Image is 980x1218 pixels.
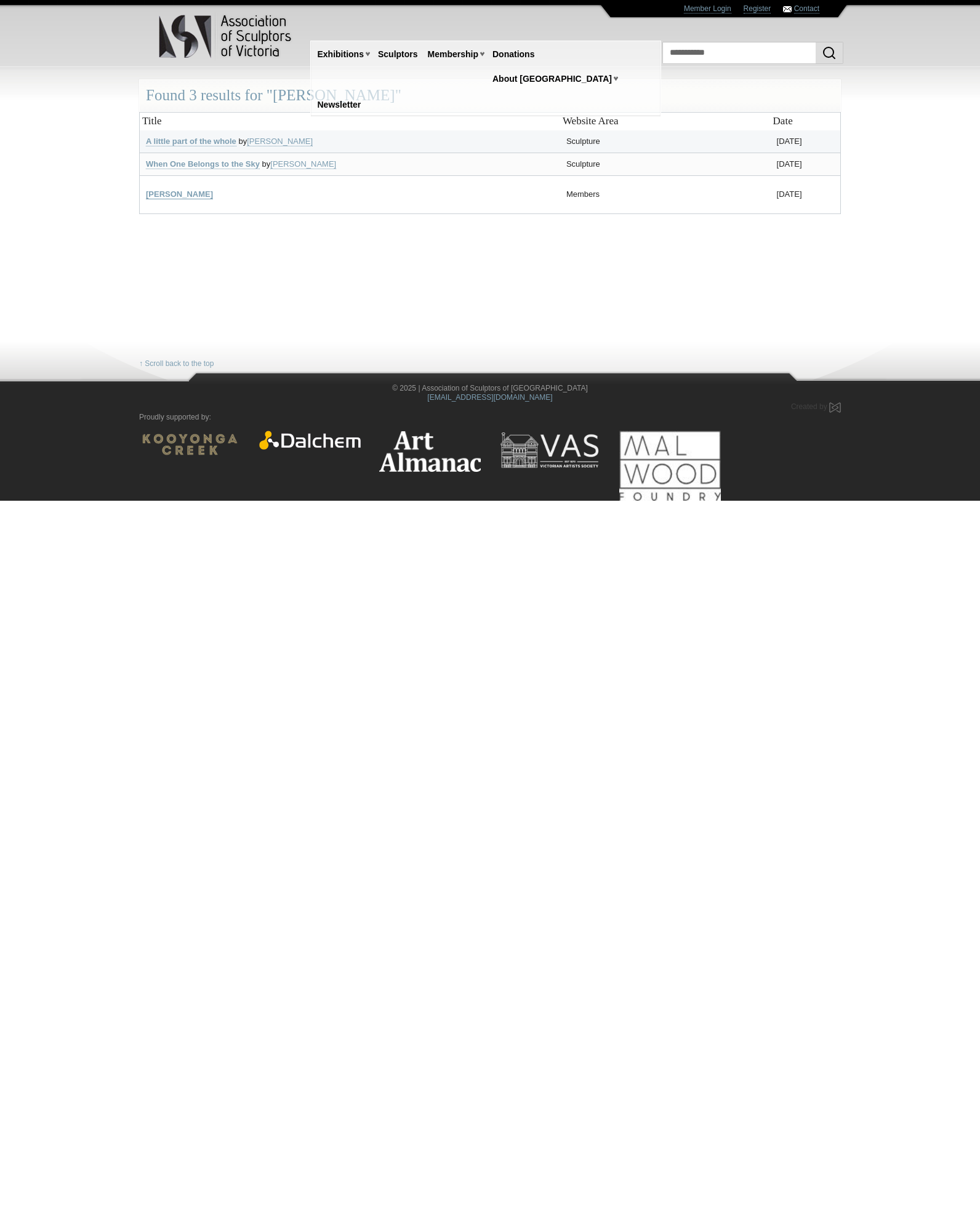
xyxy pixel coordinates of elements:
[259,431,361,450] img: Dalchem Products
[146,189,213,199] a: [PERSON_NAME]
[560,130,771,153] td: Sculpture
[139,413,841,422] p: Proudly supported by:
[379,431,481,471] img: Art Almanac
[140,130,560,153] td: by
[560,153,771,175] td: Sculpture
[488,43,539,66] a: Donations
[139,359,214,368] a: ↑ Scroll back to the top
[791,402,841,411] a: Created by
[313,43,369,66] a: Exhibitions
[139,431,241,458] img: Kooyonga Wines
[247,137,313,146] a: [PERSON_NAME]
[140,112,560,130] th: Title
[423,43,483,66] a: Membership
[783,6,792,12] img: Contact ASV
[146,159,260,169] a: When One Belongs to the Sky
[771,112,841,130] th: Date
[560,112,771,130] th: Website Area
[794,4,819,14] a: Contact
[499,431,601,469] img: Victorian Artists Society
[744,4,771,14] a: Register
[619,431,721,500] img: Mal Wood Foundry
[313,94,366,116] a: Newsletter
[560,175,771,213] td: Members
[158,12,294,61] img: logo.png
[791,402,827,411] span: Created by
[373,43,423,66] a: Sculptors
[771,153,841,175] td: [DATE]
[146,137,236,146] a: A little part of the whole
[139,79,841,112] div: Found 3 results for "[PERSON_NAME]"
[427,393,552,402] a: [EMAIL_ADDRESS][DOMAIN_NAME]
[771,175,841,213] td: [DATE]
[488,68,617,90] a: About [GEOGRAPHIC_DATA]
[270,159,336,169] a: [PERSON_NAME]
[829,402,841,413] img: Created by Marby
[771,130,841,153] td: [DATE]
[140,153,560,175] td: by
[130,384,850,402] div: © 2025 | Association of Sculptors of [GEOGRAPHIC_DATA]
[684,4,731,14] a: Member Login
[822,46,837,60] img: Search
